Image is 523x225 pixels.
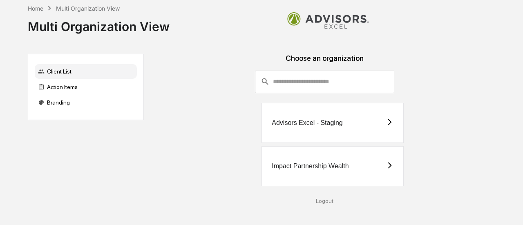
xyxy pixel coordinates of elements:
[150,54,498,71] div: Choose an organization
[35,95,137,110] div: Branding
[35,64,137,79] div: Client List
[255,71,394,93] div: consultant-dashboard__filter-organizations-search-bar
[35,80,137,94] div: Action Items
[272,163,349,170] div: Impact Partnership Wealth
[287,12,369,28] img: Advisors Excel
[272,119,342,127] div: Advisors Excel - Staging
[28,13,170,34] div: Multi Organization View
[28,5,43,12] div: Home
[56,5,120,12] div: Multi Organization View
[150,198,498,204] div: Logout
